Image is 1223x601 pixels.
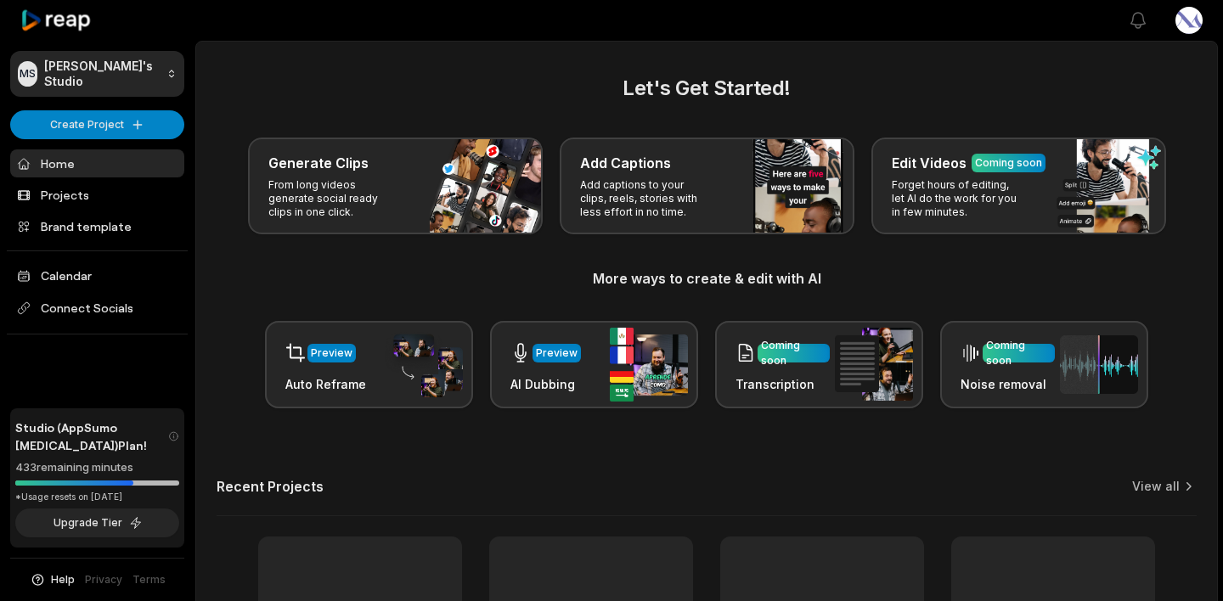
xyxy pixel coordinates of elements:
[385,332,463,398] img: auto_reframe.png
[536,345,578,361] div: Preview
[892,178,1023,219] p: Forget hours of editing, let AI do the work for you in few minutes.
[892,153,967,173] h3: Edit Videos
[268,178,400,219] p: From long videos generate social ready clips in one click.
[132,572,166,587] a: Terms
[217,478,324,495] h2: Recent Projects
[961,375,1055,393] h3: Noise removal
[18,61,37,87] div: MS
[44,59,160,89] p: [PERSON_NAME]'s Studio
[1060,335,1138,394] img: noise_removal.png
[15,459,179,476] div: 433 remaining minutes
[580,178,712,219] p: Add captions to your clips, reels, stories with less effort in no time.
[217,268,1197,289] h3: More ways to create & edit with AI
[311,345,352,361] div: Preview
[10,261,184,289] a: Calendar
[580,153,671,173] h3: Add Captions
[15,418,168,454] span: Studio (AppSumo [MEDICAL_DATA]) Plan!
[986,338,1051,368] div: Coming soon
[10,212,184,240] a: Brand template
[761,338,826,368] div: Coming soon
[735,375,830,393] h3: Transcription
[10,149,184,177] a: Home
[15,508,179,537] button: Upgrade Tier
[51,572,75,587] span: Help
[510,375,581,393] h3: AI Dubbing
[1132,478,1180,495] a: View all
[975,155,1042,171] div: Coming soon
[217,73,1197,104] h2: Let's Get Started!
[30,572,75,587] button: Help
[285,375,366,393] h3: Auto Reframe
[85,572,122,587] a: Privacy
[10,293,184,323] span: Connect Socials
[10,181,184,209] a: Projects
[835,328,913,401] img: transcription.png
[610,328,688,402] img: ai_dubbing.png
[10,110,184,139] button: Create Project
[268,153,369,173] h3: Generate Clips
[15,491,179,503] div: *Usage resets on [DATE]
